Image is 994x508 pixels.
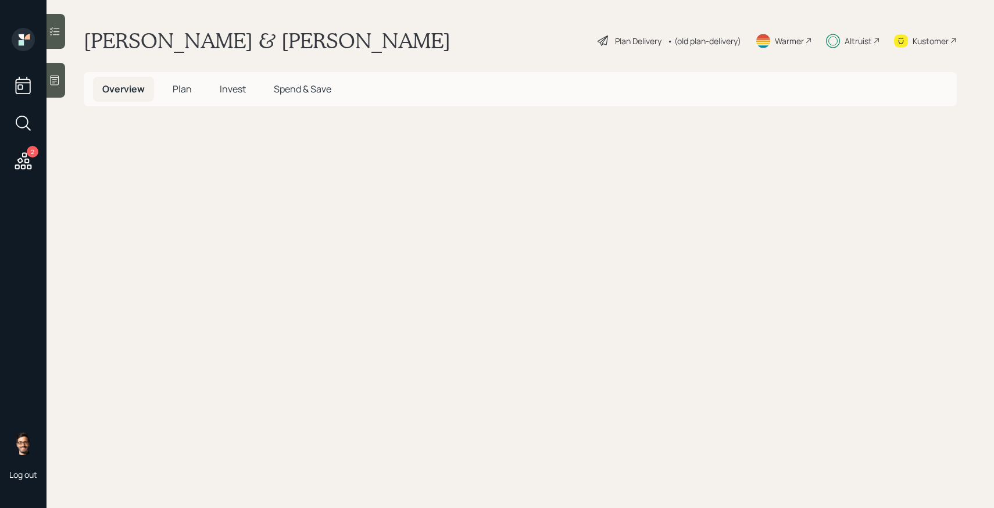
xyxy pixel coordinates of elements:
[102,83,145,95] span: Overview
[274,83,331,95] span: Spend & Save
[220,83,246,95] span: Invest
[173,83,192,95] span: Plan
[775,35,804,47] div: Warmer
[12,432,35,455] img: sami-boghos-headshot.png
[913,35,949,47] div: Kustomer
[615,35,662,47] div: Plan Delivery
[27,146,38,158] div: 2
[84,28,450,53] h1: [PERSON_NAME] & [PERSON_NAME]
[667,35,741,47] div: • (old plan-delivery)
[845,35,872,47] div: Altruist
[9,469,37,480] div: Log out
